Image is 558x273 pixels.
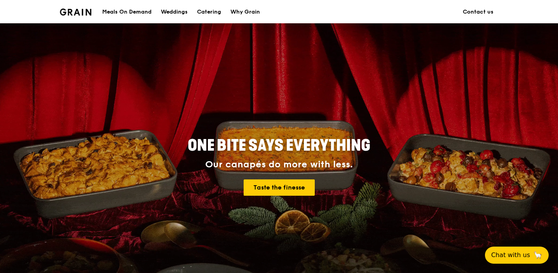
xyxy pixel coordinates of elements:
[485,247,549,264] button: Chat with us🦙
[458,0,498,24] a: Contact us
[230,0,260,24] div: Why Grain
[156,0,192,24] a: Weddings
[161,0,188,24] div: Weddings
[533,250,542,260] span: 🦙
[60,9,91,16] img: Grain
[226,0,265,24] a: Why Grain
[139,159,419,170] div: Our canapés do more with less.
[188,136,370,155] span: ONE BITE SAYS EVERYTHING
[244,179,315,196] a: Taste the finesse
[491,250,530,260] span: Chat with us
[197,0,221,24] div: Catering
[102,0,152,24] div: Meals On Demand
[192,0,226,24] a: Catering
